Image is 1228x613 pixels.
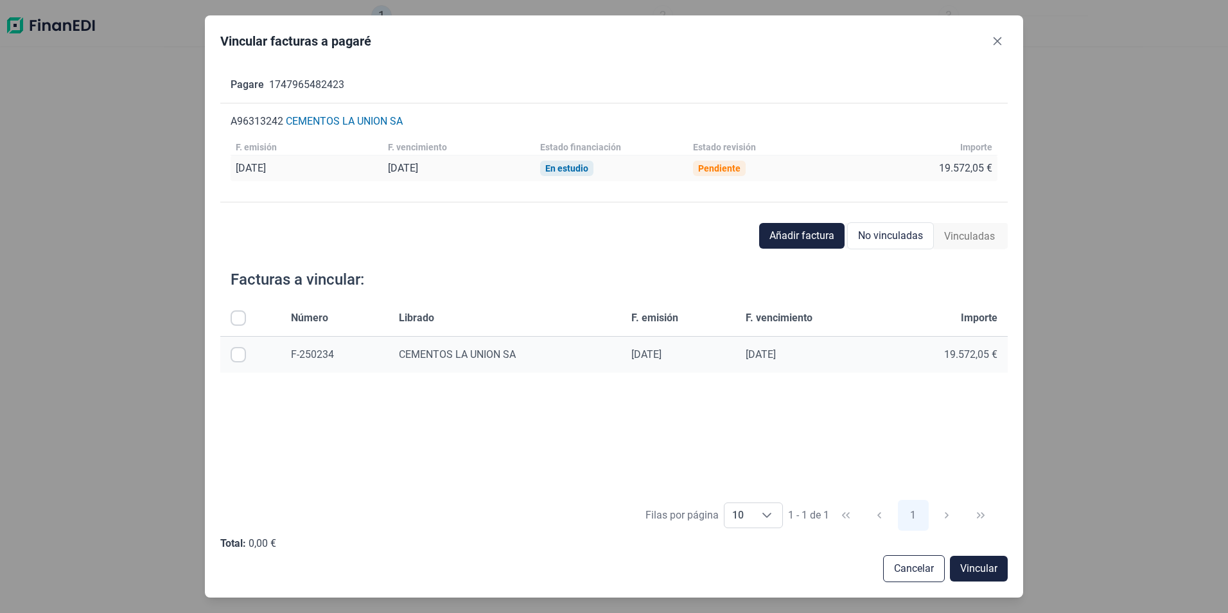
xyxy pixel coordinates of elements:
[236,142,277,152] div: F. emisión
[751,503,782,528] div: Choose
[698,163,741,173] div: Pendiente
[788,510,829,520] span: 1 - 1 de 1
[220,537,246,550] div: Total:
[769,228,834,244] span: Añadir factura
[934,224,1005,249] div: Vinculadas
[291,348,334,360] span: F-250234
[950,556,1008,582] button: Vincular
[987,31,1008,51] button: Close
[894,561,934,576] span: Cancelar
[231,77,264,93] p: Pagare
[220,32,371,50] div: Vincular facturas a pagaré
[269,77,344,93] p: 1747965482423
[847,222,934,249] div: No vinculadas
[693,142,756,152] div: Estado revisión
[545,163,588,173] div: En estudio
[939,162,992,175] div: 19.572,05 €
[388,142,447,152] div: F. vencimiento
[399,348,516,360] span: CEMENTOS LA UNION SA
[249,537,276,550] div: 0,00 €
[898,500,929,531] button: Page 1
[965,500,996,531] button: Last Page
[960,561,997,576] span: Vincular
[893,348,998,361] div: 19.572,05 €
[631,348,725,361] div: [DATE]
[858,228,923,244] span: No vinculadas
[236,162,266,175] div: [DATE]
[944,229,995,244] span: Vinculadas
[931,500,962,531] button: Next Page
[746,348,873,361] div: [DATE]
[399,310,434,326] span: Librado
[291,310,328,326] span: Número
[388,162,418,175] div: [DATE]
[231,310,246,326] div: All items unselected
[231,269,364,290] div: Facturas a vincular:
[645,508,719,523] div: Filas por página
[830,500,861,531] button: First Page
[231,347,246,362] div: Row Selected null
[231,114,283,129] p: A96313242
[864,500,895,531] button: Previous Page
[883,555,945,582] button: Cancelar
[961,310,997,326] span: Importe
[286,115,403,128] div: CEMENTOS LA UNION SA
[746,310,812,326] span: F. vencimiento
[631,310,678,326] span: F. emisión
[724,503,751,528] span: 10
[960,142,992,152] div: Importe
[759,223,845,249] button: Añadir factura
[540,142,621,152] div: Estado financiación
